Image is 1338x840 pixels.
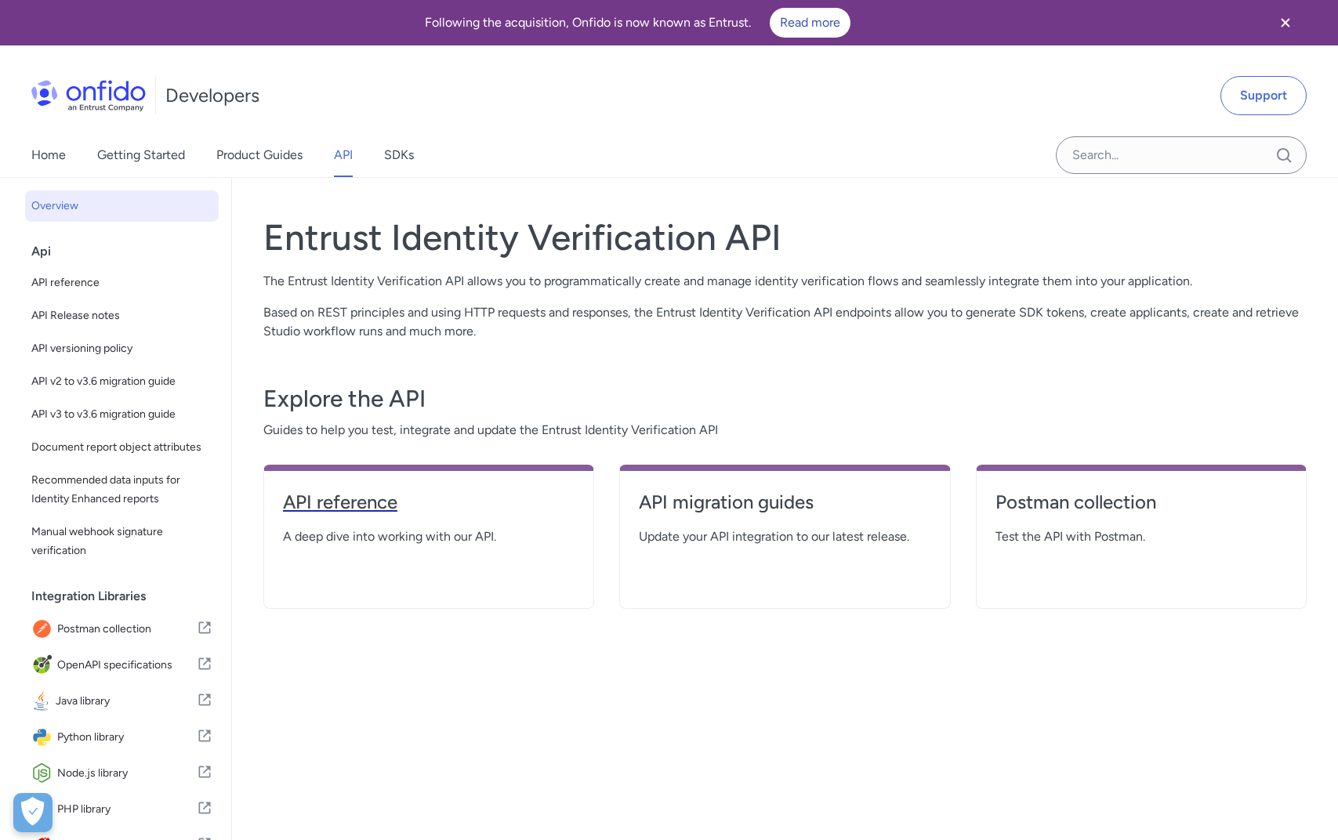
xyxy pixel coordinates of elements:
[995,527,1287,546] span: Test the API with Postman.
[770,8,850,38] a: Read more
[31,372,212,391] span: API v2 to v3.6 migration guide
[31,618,57,640] img: IconPostman collection
[283,490,575,527] a: API reference
[1056,136,1307,174] input: Onfido search input field
[57,762,197,784] span: Node.js library
[216,133,303,177] a: Product Guides
[25,267,219,299] a: API reference
[56,690,197,712] span: Java library
[995,490,1287,515] h4: Postman collection
[25,720,219,755] a: IconPython libraryPython library
[31,523,212,560] span: Manual webhook signature verification
[25,399,219,430] a: API v3 to v3.6 migration guide
[25,756,219,791] a: IconNode.js libraryNode.js library
[263,303,1307,341] p: Based on REST principles and using HTTP requests and responses, the Entrust Identity Verification...
[263,421,1307,440] span: Guides to help you test, integrate and update the Entrust Identity Verification API
[25,333,219,364] a: API versioning policy
[31,273,212,292] span: API reference
[25,648,219,682] a: IconOpenAPI specificationsOpenAPI specifications
[263,383,1307,415] h3: Explore the API
[31,405,212,424] span: API v3 to v3.6 migration guide
[31,762,57,784] img: IconNode.js library
[13,793,53,832] button: Open Preferences
[334,133,353,177] a: API
[31,581,225,612] div: Integration Libraries
[1276,13,1295,32] svg: Close banner
[31,80,146,111] img: Onfido Logo
[97,133,185,177] a: Getting Started
[31,654,57,676] img: IconOpenAPI specifications
[57,798,197,820] span: PHP library
[263,215,1307,259] h1: Entrust Identity Verification API
[25,516,219,567] a: Manual webhook signature verification
[31,690,56,712] img: IconJava library
[165,83,259,108] h1: Developers
[31,306,212,325] span: API Release notes
[639,527,930,546] span: Update your API integration to our latest release.
[57,654,197,676] span: OpenAPI specifications
[25,366,219,397] a: API v2 to v3.6 migration guide
[31,438,212,457] span: Document report object attributes
[13,793,53,832] div: Cookie Preferences
[25,432,219,463] a: Document report object attributes
[57,726,197,748] span: Python library
[639,490,930,527] a: API migration guides
[25,465,219,515] a: Recommended data inputs for Identity Enhanced reports
[1220,76,1307,115] a: Support
[25,684,219,719] a: IconJava libraryJava library
[1256,3,1314,42] button: Close banner
[31,236,225,267] div: Api
[995,490,1287,527] a: Postman collection
[25,792,219,827] a: IconPHP libraryPHP library
[25,300,219,331] a: API Release notes
[19,8,1256,38] div: Following the acquisition, Onfido is now known as Entrust.
[31,471,212,509] span: Recommended data inputs for Identity Enhanced reports
[639,490,930,515] h4: API migration guides
[25,612,219,646] a: IconPostman collectionPostman collection
[283,527,575,546] span: A deep dive into working with our API.
[57,618,197,640] span: Postman collection
[31,339,212,358] span: API versioning policy
[31,726,57,748] img: IconPython library
[31,197,212,215] span: Overview
[31,133,66,177] a: Home
[384,133,414,177] a: SDKs
[263,272,1307,291] p: The Entrust Identity Verification API allows you to programmatically create and manage identity v...
[283,490,575,515] h4: API reference
[25,190,219,222] a: Overview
